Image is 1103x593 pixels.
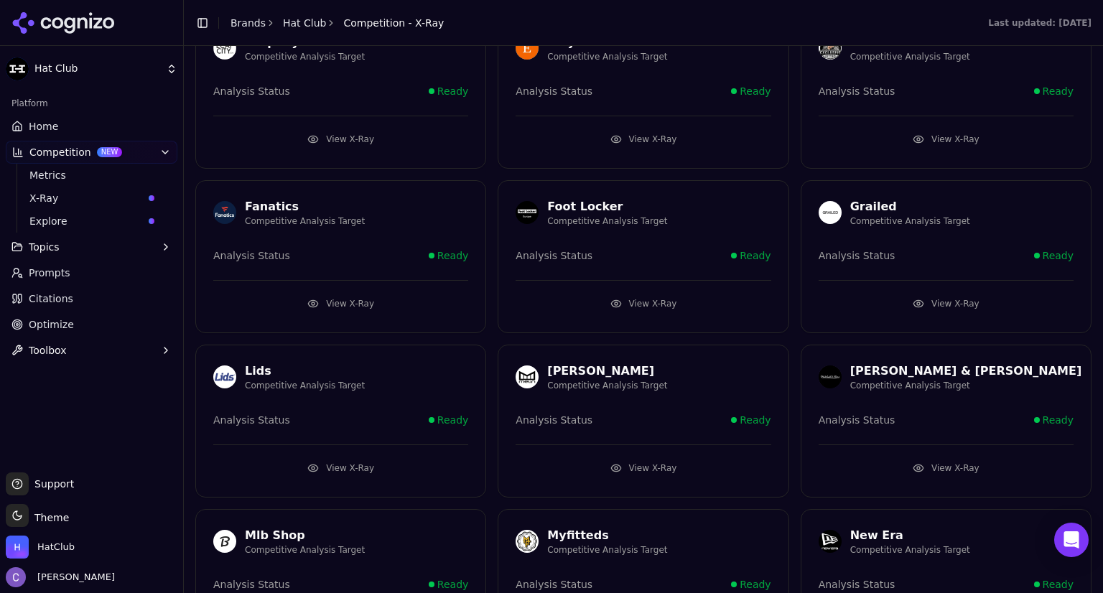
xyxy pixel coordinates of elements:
a: Home [6,115,177,138]
button: View X-Ray [213,292,468,315]
a: Brands [231,17,266,29]
img: HatClub [6,536,29,559]
span: Analysis Status [213,248,290,263]
p: Competitive Analysis Target [245,51,365,62]
button: View X-Ray [819,457,1074,480]
nav: breadcrumb [231,16,444,30]
div: Last updated: [DATE] [988,17,1092,29]
div: Platform [6,92,177,115]
p: Competitive Analysis Target [547,544,667,556]
span: Prompts [29,266,70,280]
span: Toolbox [29,343,67,358]
span: Ready [740,577,771,592]
span: NEW [97,147,123,157]
span: Citations [29,291,73,306]
a: Prompts [6,261,177,284]
span: Analysis Status [516,577,592,592]
span: Ready [740,248,771,263]
span: Explore [29,214,143,228]
span: Competition - X-Ray [343,16,444,30]
span: Ready [437,413,468,427]
span: Ready [1043,413,1074,427]
span: Ready [1043,248,1074,263]
button: CompetitionNEW [6,141,177,164]
span: Analysis Status [516,248,592,263]
img: etsy [516,37,539,60]
button: View X-Ray [516,457,771,480]
button: View X-Ray [213,457,468,480]
img: myfitteds [516,530,539,553]
div: Myfitteds [547,527,667,544]
span: Analysis Status [516,84,592,98]
a: Hat Club [283,16,326,30]
button: View X-Ray [516,128,771,151]
span: Analysis Status [819,84,895,98]
span: Ready [437,248,468,263]
p: Competitive Analysis Target [547,215,667,227]
span: X-Ray [29,191,143,205]
div: [PERSON_NAME] & [PERSON_NAME] [850,363,1082,380]
img: mlb shop [213,530,236,553]
span: Ready [437,84,468,98]
p: Competitive Analysis Target [245,380,365,391]
span: Analysis Status [819,413,895,427]
button: View X-Ray [819,292,1074,315]
span: Hat Club [34,62,160,75]
img: Hat Club [6,57,29,80]
img: exclusive fitted [819,37,842,60]
span: Optimize [29,317,74,332]
img: grailed [819,201,842,224]
span: HatClub [37,541,75,554]
button: Toolbox [6,339,177,362]
a: X-Ray [24,188,160,208]
img: mitchell & ness [819,365,842,388]
button: View X-Ray [213,128,468,151]
button: View X-Ray [819,128,1074,151]
span: Metrics [29,168,154,182]
p: Competitive Analysis Target [245,544,365,556]
div: [PERSON_NAME] [547,363,667,380]
p: Competitive Analysis Target [245,215,365,227]
button: Topics [6,235,177,258]
a: lids [213,365,236,388]
a: Optimize [6,313,177,336]
span: Analysis Status [213,84,290,98]
div: Fanatics [245,198,365,215]
img: foot locker [516,201,539,224]
p: Competitive Analysis Target [850,380,1082,391]
button: View X-Ray [516,292,771,315]
span: [PERSON_NAME] [32,571,115,584]
div: Grailed [850,198,970,215]
span: Ready [437,577,468,592]
span: Ready [740,84,771,98]
span: Competition [29,145,91,159]
div: Lids [245,363,365,380]
span: Analysis Status [213,413,290,427]
a: Explore [24,211,160,231]
span: Support [29,477,74,491]
span: Theme [29,512,69,523]
div: Foot Locker [547,198,667,215]
p: Competitive Analysis Target [547,51,667,62]
div: New Era [850,527,970,544]
p: Competitive Analysis Target [850,544,970,556]
p: Competitive Analysis Target [850,51,970,62]
span: Ready [740,413,771,427]
span: Topics [29,240,60,254]
span: Analysis Status [516,413,592,427]
img: ecapcity [213,37,236,60]
img: fanatics [213,201,236,224]
span: Home [29,119,58,134]
a: Citations [6,287,177,310]
img: melin [516,365,539,388]
p: Competitive Analysis Target [547,380,667,391]
span: Ready [1043,84,1074,98]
